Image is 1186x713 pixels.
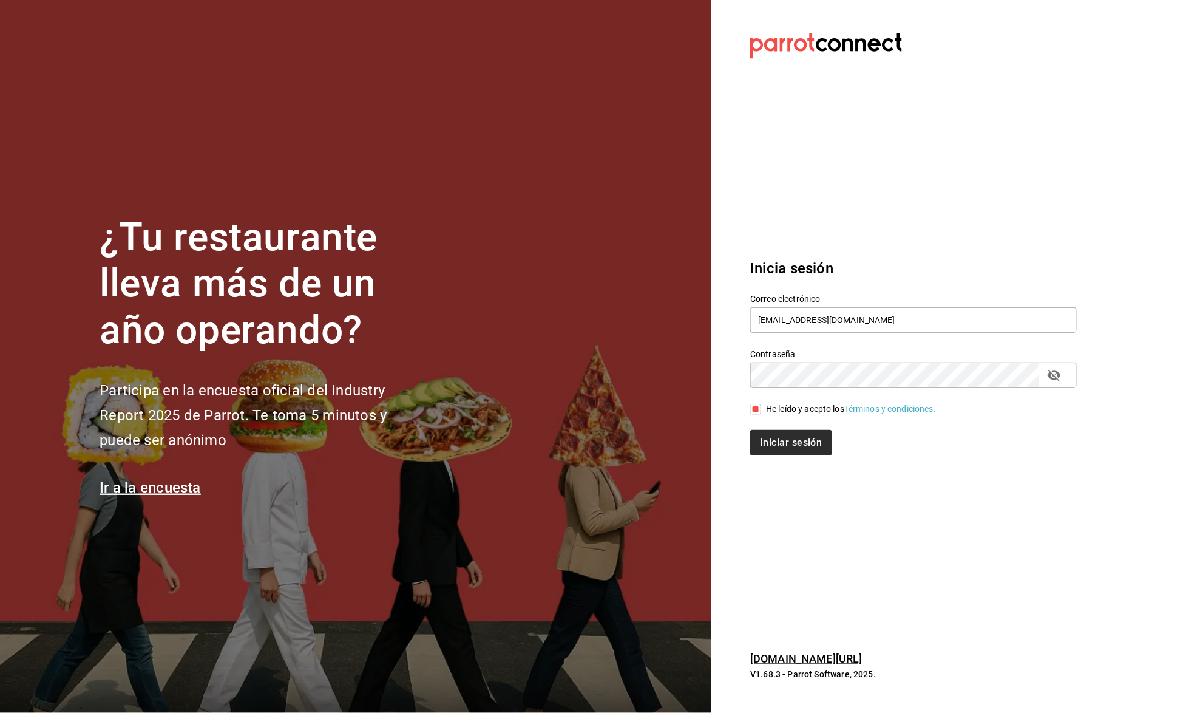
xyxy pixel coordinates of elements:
[100,378,427,452] h2: Participa en la encuesta oficial del Industry Report 2025 de Parrot. Te toma 5 minutos y puede se...
[100,479,201,496] a: Ir a la encuesta
[750,668,1077,680] p: V1.68.3 - Parrot Software, 2025.
[100,214,427,354] h1: ¿Tu restaurante lleva más de un año operando?
[750,295,1077,303] label: Correo electrónico
[844,404,936,414] a: Términos y condiciones.
[766,403,936,415] div: He leído y acepto los
[750,258,1077,279] h3: Inicia sesión
[750,430,832,455] button: Iniciar sesión
[750,350,1077,358] label: Contraseña
[750,307,1077,333] input: Ingresa tu correo electrónico
[1044,365,1065,386] button: passwordField
[750,652,862,665] a: [DOMAIN_NAME][URL]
